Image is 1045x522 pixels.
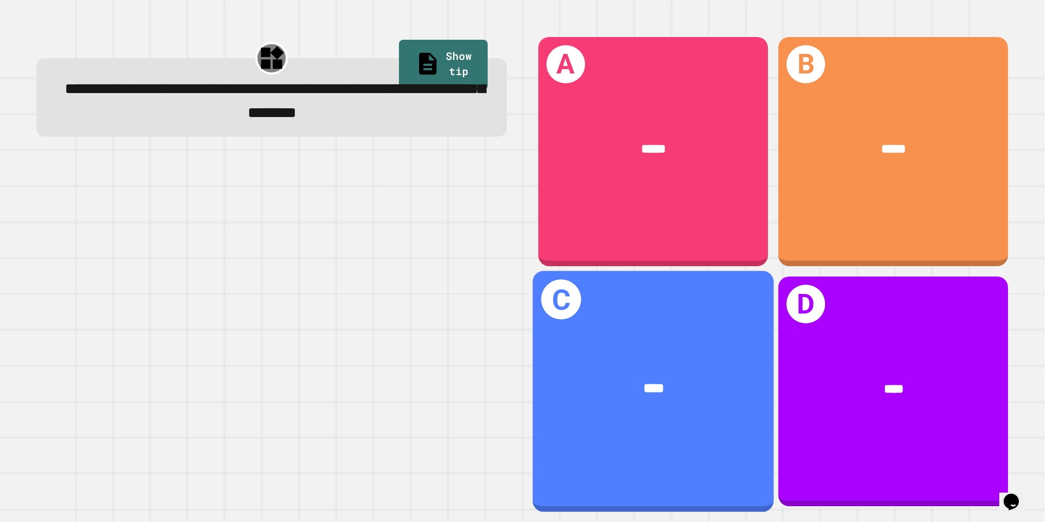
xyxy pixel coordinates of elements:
[541,279,581,320] h1: C
[786,45,825,83] h1: B
[399,40,488,90] a: Show tip
[546,45,585,83] h1: A
[999,478,1034,511] iframe: chat widget
[786,285,825,323] h1: D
